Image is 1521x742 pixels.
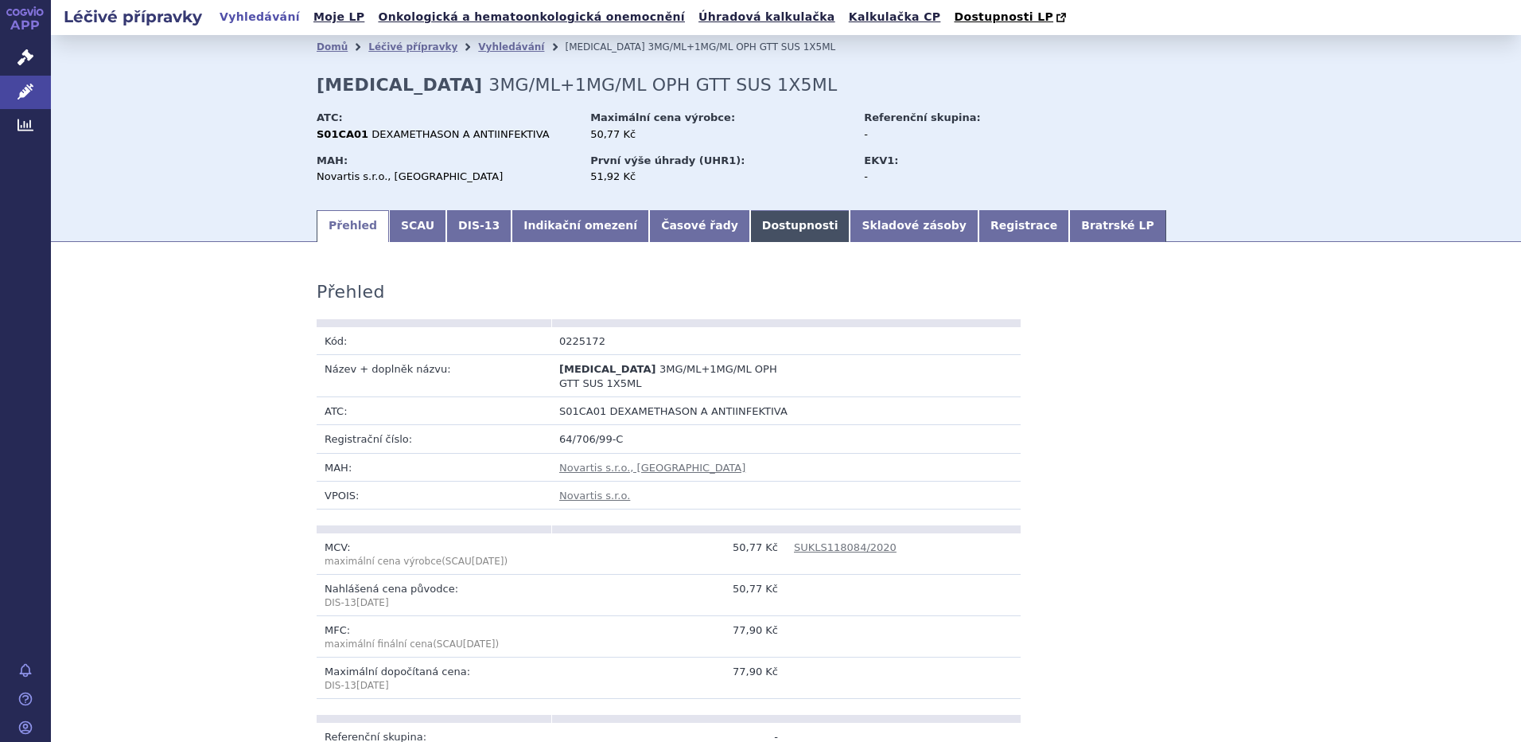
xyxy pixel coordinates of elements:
p: DIS-13 [325,679,543,693]
span: [MEDICAL_DATA] [565,41,644,53]
a: Časové řady [649,210,750,242]
h3: Přehled [317,282,385,303]
span: Dostupnosti LP [954,10,1053,23]
td: 77,90 Kč [551,616,786,658]
a: Novartis s.r.o. [559,490,630,502]
td: MCV: [317,533,551,575]
a: Registrace [978,210,1069,242]
strong: ATC: [317,111,343,123]
strong: Referenční skupina: [864,111,980,123]
a: SUKLS118084/2020 [794,541,897,553]
a: Novartis s.r.o., [GEOGRAPHIC_DATA] [559,462,745,474]
span: [DATE] [356,597,389,608]
td: MFC: [317,616,551,658]
h2: Léčivé přípravky [51,6,215,28]
td: Nahlášená cena původce: [317,575,551,616]
span: [DATE] [463,639,496,650]
a: SCAU [389,210,446,242]
div: 50,77 Kč [590,127,849,142]
span: DEXAMETHASON A ANTIINFEKTIVA [371,128,549,140]
a: Dostupnosti LP [949,6,1074,29]
span: 3MG/ML+1MG/ML OPH GTT SUS 1X5ML [559,363,777,389]
strong: EKV1: [864,154,898,166]
td: VPOIS: [317,481,551,509]
div: Novartis s.r.o., [GEOGRAPHIC_DATA] [317,170,575,184]
a: Indikační omezení [512,210,649,242]
span: [MEDICAL_DATA] [559,363,655,375]
a: Domů [317,41,348,53]
span: maximální cena výrobce [325,556,442,567]
a: Vyhledávání [478,41,544,53]
td: 64/706/99-C [551,425,1021,453]
div: - [864,127,1043,142]
span: 3MG/ML+1MG/ML OPH GTT SUS 1X5ML [648,41,836,53]
div: 51,92 Kč [590,170,849,184]
a: Onkologická a hematoonkologická onemocnění [373,6,690,28]
a: DIS-13 [446,210,512,242]
td: 0225172 [551,327,786,355]
a: Dostupnosti [750,210,850,242]
a: Léčivé přípravky [368,41,457,53]
a: Úhradová kalkulačka [694,6,840,28]
a: Bratrské LP [1069,210,1165,242]
a: Přehled [317,210,389,242]
td: Kód: [317,327,551,355]
td: 77,90 Kč [551,658,786,699]
span: DEXAMETHASON A ANTIINFEKTIVA [609,405,787,417]
span: (SCAU ) [325,556,508,567]
span: [DATE] [472,556,504,567]
td: Maximální dopočítaná cena: [317,658,551,699]
td: ATC: [317,397,551,425]
a: Vyhledávání [215,6,305,28]
td: 50,77 Kč [551,533,786,575]
a: Moje LP [309,6,369,28]
strong: Maximální cena výrobce: [590,111,735,123]
span: S01CA01 [559,405,606,417]
a: Skladové zásoby [850,210,978,242]
strong: [MEDICAL_DATA] [317,75,482,95]
a: Kalkulačka CP [844,6,946,28]
td: Registrační číslo: [317,425,551,453]
strong: S01CA01 [317,128,368,140]
p: maximální finální cena [325,638,543,651]
strong: První výše úhrady (UHR1): [590,154,745,166]
p: DIS-13 [325,596,543,610]
td: MAH: [317,453,551,481]
td: 50,77 Kč [551,575,786,616]
span: [DATE] [356,680,389,691]
span: 3MG/ML+1MG/ML OPH GTT SUS 1X5ML [488,75,837,95]
span: (SCAU ) [433,639,499,650]
td: Název + doplněk názvu: [317,354,551,396]
strong: MAH: [317,154,348,166]
div: - [864,170,1043,184]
